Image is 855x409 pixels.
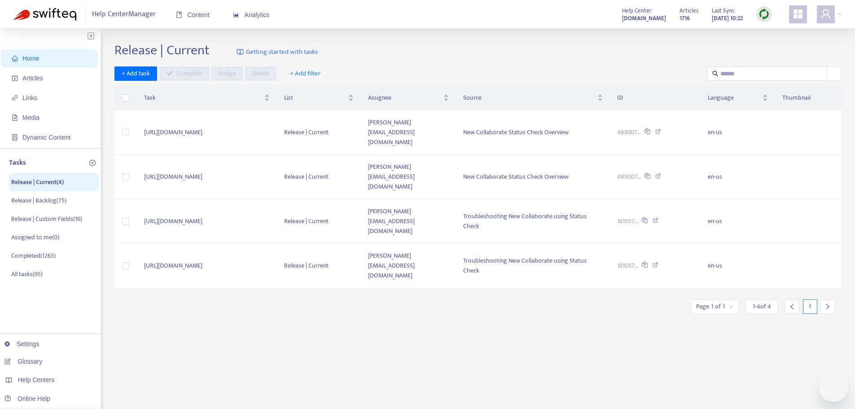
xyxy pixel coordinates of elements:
span: Last Sync [712,6,735,16]
span: List [284,93,346,103]
span: search [712,70,719,77]
span: home [12,55,18,62]
span: Analytics [233,11,270,18]
td: [URL][DOMAIN_NAME] [137,155,277,199]
span: book [176,12,182,18]
td: Release | Current [277,110,361,155]
button: + Add task [114,66,157,81]
a: Settings [4,340,39,347]
span: 483007... [617,172,641,182]
td: [PERSON_NAME][EMAIL_ADDRESS][DOMAIN_NAME] [361,199,456,244]
a: Getting started with tasks [237,42,318,62]
button: + Add filter [283,66,328,81]
span: area-chart [233,12,239,18]
span: Troubleshooting New Collaborate using Status Check [463,211,587,231]
span: Assignee [368,93,442,103]
th: ID [610,86,701,110]
img: sync.dc5367851b00ba804db3.png [759,9,770,20]
a: Glossary [4,358,42,365]
strong: [DATE] 10:22 [712,13,743,23]
span: Help Center Manager [92,6,156,23]
span: right [824,303,831,310]
th: Assignee [361,86,456,110]
span: Links [22,94,37,101]
span: account-book [12,75,18,81]
span: New Collaborate Status Check Overview [463,172,569,182]
div: 1 [803,299,817,314]
h2: Release | Current [114,42,210,58]
a: [DOMAIN_NAME] [622,13,666,23]
th: Thumbnail [775,86,842,110]
span: container [12,134,18,141]
span: + Add filter [290,68,321,79]
p: All tasks ( 95 ) [11,269,43,279]
p: Release | Custom Fields ( 16 ) [11,214,82,224]
span: Dynamic Content [22,134,70,141]
p: Release | Current ( 4 ) [11,177,64,187]
p: Assigned to me ( 0 ) [11,233,59,242]
span: appstore [793,9,803,19]
p: Tasks [9,158,26,168]
span: Troubleshooting New Collaborate using Status Check [463,255,587,276]
td: en-us [701,244,775,288]
button: Complete [159,66,209,81]
strong: 1716 [680,13,690,23]
button: Assign [211,66,243,81]
img: image-link [237,48,244,56]
span: plus-circle [89,160,96,166]
span: Articles [22,75,43,82]
span: New Collaborate Status Check Overview [463,127,569,137]
a: Online Help [4,395,50,402]
td: [URL][DOMAIN_NAME] [137,244,277,288]
span: left [789,303,795,310]
span: link [12,95,18,101]
span: Help Center [622,6,652,16]
td: Release | Current [277,155,361,199]
p: Release | Backlog ( 75 ) [11,196,66,205]
span: Home [22,55,39,62]
td: [URL][DOMAIN_NAME] [137,110,277,155]
span: Source [463,93,596,103]
span: + Add task [122,69,150,79]
span: Language [708,93,760,103]
td: [PERSON_NAME][EMAIL_ADDRESS][DOMAIN_NAME] [361,244,456,288]
span: Getting started with tasks [246,47,318,57]
span: Content [176,11,210,18]
span: Task [144,93,263,103]
td: [URL][DOMAIN_NAME] [137,199,277,244]
span: user [820,9,831,19]
td: Release | Current [277,244,361,288]
span: 181057... [617,216,638,226]
td: Release | Current [277,199,361,244]
span: 181057... [617,261,638,271]
iframe: Button to launch messaging window [819,373,848,402]
p: Completed ( 1263 ) [11,251,56,260]
td: en-us [701,199,775,244]
span: Articles [680,6,698,16]
td: en-us [701,110,775,155]
td: en-us [701,155,775,199]
span: 1 - 4 of 4 [753,302,771,311]
th: List [277,86,361,110]
span: file-image [12,114,18,121]
img: Swifteq [13,8,76,21]
span: 483007... [617,128,641,137]
td: [PERSON_NAME][EMAIL_ADDRESS][DOMAIN_NAME] [361,110,456,155]
span: Help Centers [18,376,55,383]
th: Language [701,86,775,110]
th: Task [137,86,277,110]
button: Delete [245,66,276,81]
span: Media [22,114,39,121]
th: Source [456,86,610,110]
td: [PERSON_NAME][EMAIL_ADDRESS][DOMAIN_NAME] [361,155,456,199]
